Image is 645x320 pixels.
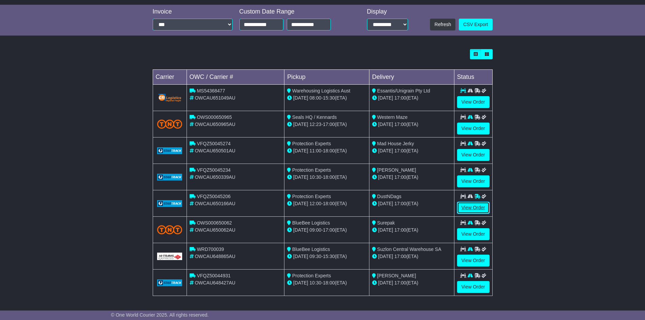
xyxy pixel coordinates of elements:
div: (ETA) [372,174,451,181]
a: View Order [457,96,490,108]
span: [DATE] [293,95,308,101]
span: WRD700039 [197,247,224,252]
button: Refresh [430,19,455,30]
div: - (ETA) [287,253,366,260]
td: Delivery [369,70,454,85]
span: VFQZ50045274 [197,141,231,146]
span: OWS000650965 [197,114,232,120]
div: Display [367,8,408,16]
img: GetCarrierServiceLogo [157,253,182,260]
div: Invoice [153,8,233,16]
span: 17:00 [323,122,335,127]
span: [DATE] [293,122,308,127]
span: [DATE] [293,174,308,180]
span: VFQZ50044931 [197,273,231,278]
img: TNT_Domestic.png [157,225,182,234]
span: 17:00 [394,227,406,233]
span: Essantis/Unigrain Pty Ltd [377,88,430,93]
a: View Order [457,175,490,187]
div: - (ETA) [287,279,366,286]
td: Carrier [153,70,187,85]
a: View Order [457,202,490,214]
span: [DATE] [293,201,308,206]
span: 15:30 [323,254,335,259]
div: - (ETA) [287,147,366,154]
a: View Order [457,149,490,161]
span: 18:00 [323,148,335,153]
span: OWCAU648427AU [195,280,235,285]
span: OWS000650062 [197,220,232,226]
span: 17:00 [394,201,406,206]
span: 17:00 [323,227,335,233]
span: OWCAU650166AU [195,201,235,206]
span: 17:00 [394,174,406,180]
span: 17:00 [394,122,406,127]
div: (ETA) [372,253,451,260]
span: 11:00 [309,148,321,153]
div: (ETA) [372,200,451,207]
span: [DATE] [378,148,393,153]
div: - (ETA) [287,174,366,181]
span: [DATE] [378,227,393,233]
div: - (ETA) [287,200,366,207]
img: GetCarrierServiceLogo [157,174,182,180]
span: OWCAU650062AU [195,227,235,233]
td: Pickup [284,70,369,85]
span: 12:00 [309,201,321,206]
span: [DATE] [378,254,393,259]
div: (ETA) [372,121,451,128]
span: [DATE] [293,227,308,233]
div: Custom Date Range [239,8,348,16]
img: GetCarrierServiceLogo [157,147,182,154]
span: 18:00 [323,201,335,206]
span: [DATE] [293,280,308,285]
span: VFQZ50045234 [197,167,231,173]
span: Seals HQ / Kennards [292,114,337,120]
span: BlueBee Logistics [292,220,330,226]
span: © One World Courier 2025. All rights reserved. [111,312,209,318]
span: [PERSON_NAME] [377,273,416,278]
div: (ETA) [372,279,451,286]
div: (ETA) [372,147,451,154]
span: [DATE] [378,122,393,127]
span: Protection Experts [292,141,331,146]
span: OWCAU651049AU [195,95,235,101]
span: Mad House Jerky [377,141,414,146]
span: Protection Experts [292,194,331,199]
span: 10:30 [309,280,321,285]
span: [DATE] [378,174,393,180]
td: OWC / Carrier # [187,70,284,85]
span: [PERSON_NAME] [377,167,416,173]
span: 09:30 [309,254,321,259]
span: Warehousing Logistics Aust [292,88,350,93]
span: 18:00 [323,174,335,180]
div: - (ETA) [287,121,366,128]
span: Suzlon Central Warehouse SA [377,247,441,252]
span: 18:00 [323,280,335,285]
span: Western Maze [377,114,408,120]
a: View Order [457,255,490,266]
span: BlueBee Logistics [292,247,330,252]
span: VFQZ50045206 [197,194,231,199]
span: 10:30 [309,174,321,180]
span: 17:00 [394,280,406,285]
span: [DATE] [293,254,308,259]
a: View Order [457,123,490,134]
span: MS54368477 [197,88,225,93]
div: - (ETA) [287,94,366,102]
img: GetCarrierServiceLogo [157,279,182,286]
span: OWCAU650501AU [195,148,235,153]
span: [DATE] [293,148,308,153]
div: (ETA) [372,94,451,102]
span: 12:23 [309,122,321,127]
span: [DATE] [378,95,393,101]
span: [DATE] [378,201,393,206]
div: (ETA) [372,227,451,234]
span: 08:00 [309,95,321,101]
span: OWCAU650339AU [195,174,235,180]
a: View Order [457,281,490,293]
span: DustNDags [377,194,402,199]
td: Status [454,70,492,85]
a: View Order [457,228,490,240]
span: 15:30 [323,95,335,101]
